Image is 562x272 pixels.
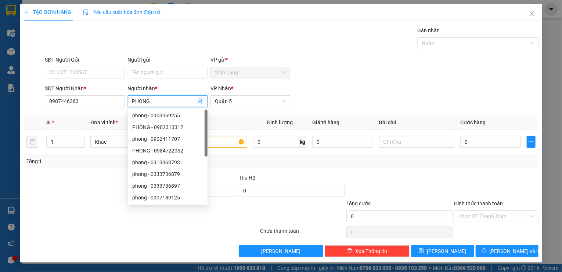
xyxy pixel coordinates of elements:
div: phong - 0913363793 [128,157,208,168]
button: save[PERSON_NAME] [411,245,474,257]
span: VP Nhận [210,85,231,91]
b: [STREET_ADDRESS] [51,48,97,54]
span: Giá trị hàng [312,120,339,125]
span: Xóa Thông tin [355,247,387,255]
span: plus [24,10,29,15]
div: Tổng: 1 [26,157,217,165]
div: SĐT Người Nhận [45,84,125,92]
button: delete [26,136,38,148]
div: phong - 0903069255 [132,111,203,120]
span: [PERSON_NAME] [262,247,301,255]
div: PHONG - 0902313312 [132,123,203,131]
span: Định lượng [267,120,293,125]
span: environment [4,41,9,46]
div: phong - 0902411707 [132,135,203,143]
span: plus [527,139,535,145]
img: icon [83,10,89,15]
li: VP Vĩnh Long [4,31,51,39]
label: Hình thức thanh toán [454,201,503,206]
th: Ghi chú [376,115,457,130]
span: Vĩnh Long [215,67,286,78]
div: phong - 0907189125 [128,192,208,203]
span: Cước hàng [460,120,486,125]
div: phong - 0333736879 [132,170,203,178]
span: environment [51,41,56,46]
div: VP gửi [210,56,290,64]
button: printer[PERSON_NAME] và In [476,245,539,257]
label: Gán nhãn [417,27,440,33]
input: Ghi Chú [379,136,454,148]
li: Trung Kiên [4,4,107,18]
div: PHONG - 0984722062 [128,145,208,157]
span: delete [347,248,352,254]
div: phong - 0333736879 [128,168,208,180]
span: Tổng cước [346,201,371,206]
span: Thu Hộ [239,175,256,181]
div: Người nhận [128,84,208,92]
span: Đơn vị tính [90,120,118,125]
div: phong - 0333736897 [128,180,208,192]
div: Người gửi [128,56,208,64]
button: [PERSON_NAME] [239,245,323,257]
span: Khác [95,136,161,147]
span: SL [46,120,52,125]
div: PHONG - 0984722062 [132,147,203,155]
button: deleteXóa Thông tin [325,245,409,257]
span: close [529,11,535,16]
span: Quận 5 [215,96,286,107]
span: printer [482,248,487,254]
div: PHONG - 0902313312 [128,121,208,133]
button: Close [522,4,542,24]
input: VD: Bàn, Ghế [172,136,247,148]
div: SĐT Người Gửi [45,56,125,64]
span: save [419,248,424,254]
div: phong - 0913363793 [132,158,203,166]
button: plus [527,136,536,148]
span: Yêu cầu xuất hóa đơn điện tử [83,9,161,15]
div: phong - 0907189125 [132,194,203,202]
span: user-add [197,98,203,104]
div: phong - 0333736897 [132,182,203,190]
b: Siêu thị Coop Mart trung tâm [GEOGRAPHIC_DATA], [GEOGRAPHIC_DATA] [4,40,49,87]
div: phong - 0903069255 [128,110,208,121]
div: phong - 0902411707 [128,133,208,145]
span: [PERSON_NAME] [427,247,466,255]
span: kg [299,136,306,148]
li: VP Quận 5 [51,31,98,39]
span: TẠO ĐƠN HÀNG [24,9,71,15]
img: logo.jpg [4,4,29,29]
div: Chưa thanh toán [259,227,345,240]
span: [PERSON_NAME] và In [490,247,541,255]
input: 0 [312,136,373,148]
